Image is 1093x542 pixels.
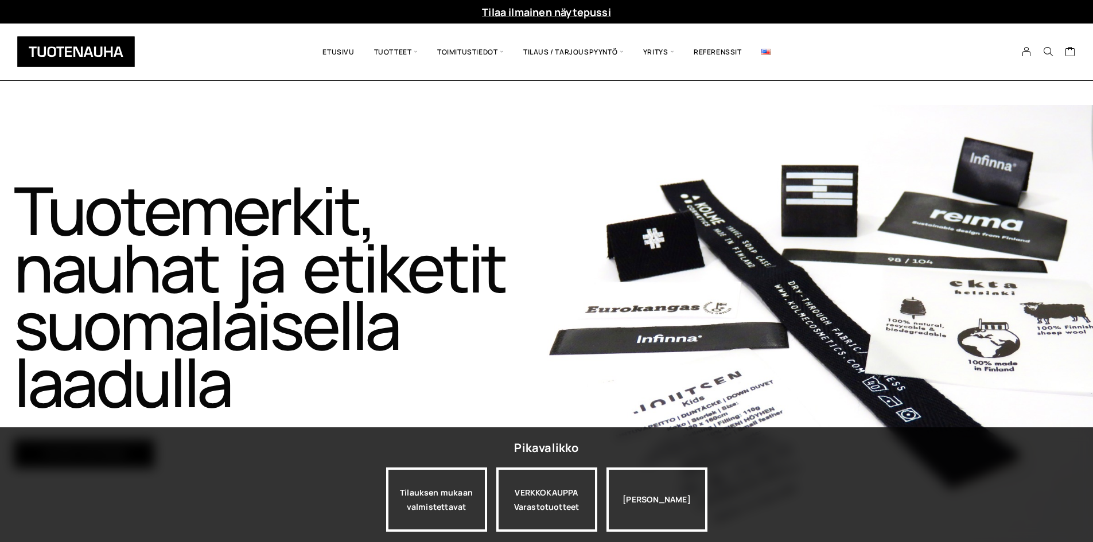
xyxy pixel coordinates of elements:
[496,467,597,532] div: VERKKOKAUPPA Varastotuotteet
[761,49,771,55] img: English
[17,36,135,67] img: Tuotenauha Oy
[364,32,427,72] span: Tuotteet
[1065,46,1076,60] a: Cart
[14,181,544,411] h1: Tuotemerkit, nauhat ja etiketit suomalaisella laadulla​
[386,467,487,532] a: Tilauksen mukaan valmistettavat
[633,32,684,72] span: Yritys
[427,32,514,72] span: Toimitustiedot
[514,438,578,458] div: Pikavalikko
[1016,46,1038,57] a: My Account
[1037,46,1059,57] button: Search
[684,32,752,72] a: Referenssit
[496,467,597,532] a: VERKKOKAUPPAVarastotuotteet
[482,5,611,19] a: Tilaa ilmainen näytepussi
[606,467,707,532] div: [PERSON_NAME]
[514,32,633,72] span: Tilaus / Tarjouspyyntö
[313,32,364,72] a: Etusivu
